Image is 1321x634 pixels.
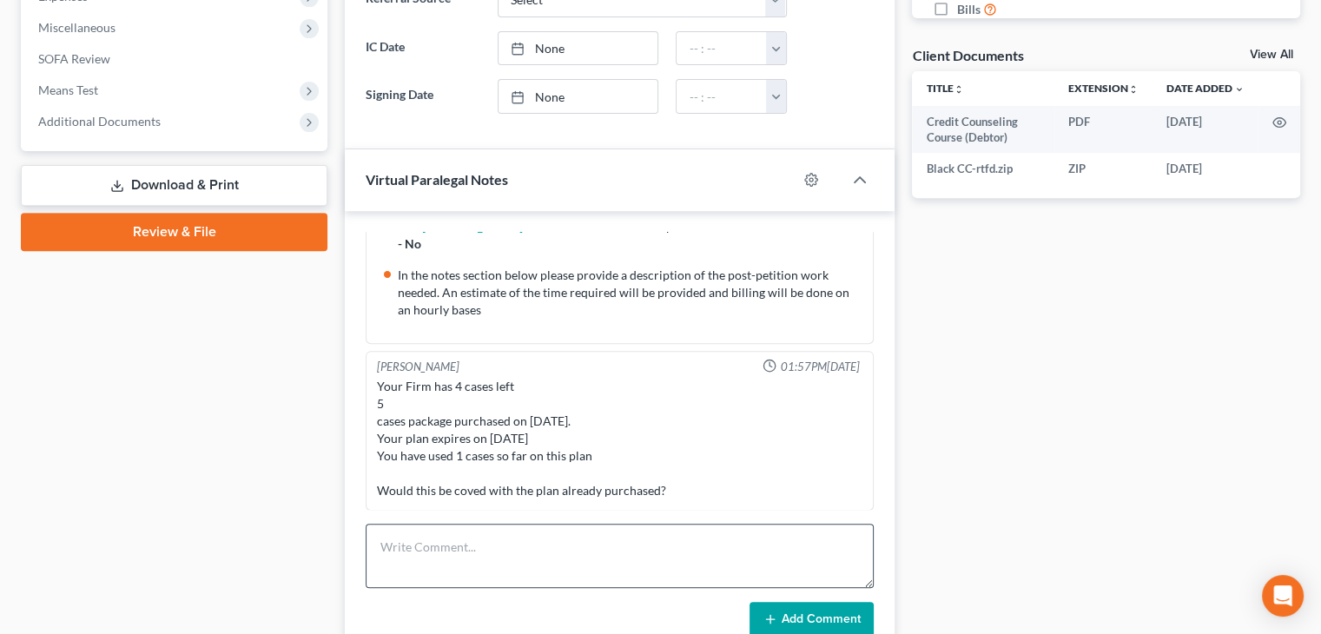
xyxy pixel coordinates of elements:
span: Virtual Paralegal Notes [366,171,508,188]
label: IC Date [357,31,488,66]
td: [DATE] [1153,106,1258,154]
span: Means Test [38,83,98,97]
a: None [499,80,658,113]
div: Your Firm has 4 cases left 5 cases package purchased on [DATE]. Your plan expires on [DATE] You h... [377,378,862,499]
div: In the notes section below please provide a description of the post-petition work needed. An esti... [398,267,862,319]
span: SOFA Review [38,51,110,66]
i: unfold_more [1128,84,1139,95]
a: Review & File [21,213,327,251]
td: Black CC-rtfd.zip [912,153,1054,184]
a: Download & Print [21,165,327,206]
span: Additional Documents [38,114,161,129]
td: Credit Counseling Course (Debtor) [912,106,1054,154]
a: [DOMAIN_NAME] [422,219,523,234]
span: Bills [957,1,981,18]
input: -- : -- [677,80,767,113]
a: SOFA Review [24,43,327,75]
td: ZIP [1054,153,1153,184]
a: Date Added expand_more [1166,82,1245,95]
div: Open Intercom Messenger [1262,575,1304,617]
input: -- : -- [677,32,767,65]
i: expand_more [1234,84,1245,95]
td: PDF [1054,106,1153,154]
label: Signing Date [357,79,488,114]
a: Extensionunfold_more [1068,82,1139,95]
td: [DATE] [1153,153,1258,184]
i: unfold_more [953,84,963,95]
a: View All [1250,49,1293,61]
div: [PERSON_NAME] [377,359,459,375]
a: None [499,32,658,65]
div: - No [398,235,862,253]
a: Titleunfold_more [926,82,963,95]
span: 01:57PM[DATE] [780,359,859,375]
div: Client Documents [912,46,1023,64]
span: Miscellaneous [38,20,116,35]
